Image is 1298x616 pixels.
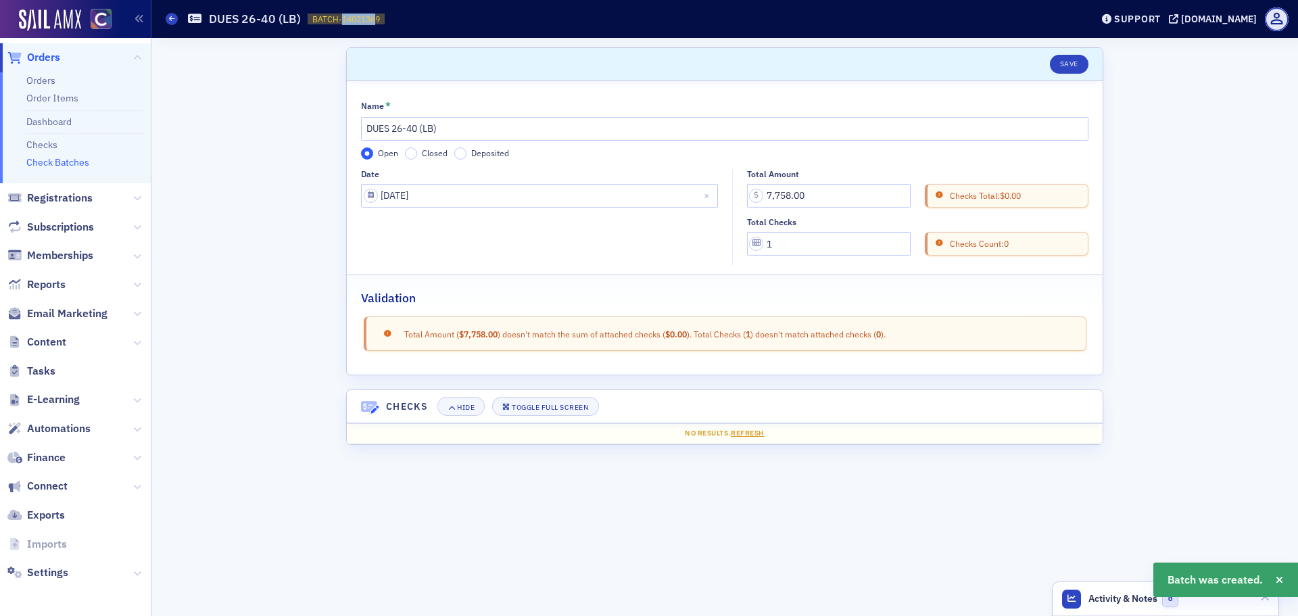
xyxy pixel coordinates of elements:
button: Hide [437,397,485,416]
a: Automations [7,421,91,436]
input: Deposited [454,147,466,160]
a: Settings [7,565,68,580]
div: Name [361,101,384,111]
a: Finance [7,450,66,465]
div: Total Checks [747,217,796,227]
span: Subscriptions [27,220,94,235]
a: Memberships [7,248,93,263]
span: Settings [27,565,68,580]
a: Reports [7,277,66,292]
span: Total Amount ( ) doesn't match the sum of attached checks ( ). Total Checks ( ) doesn't match att... [395,328,886,340]
span: 0 [876,329,881,339]
button: Close [700,184,718,208]
div: Support [1114,13,1161,25]
a: Subscriptions [7,220,94,235]
img: SailAMX [91,9,112,30]
span: Registrations [27,191,93,206]
span: Batch was created. [1168,572,1263,588]
div: [DOMAIN_NAME] [1181,13,1257,25]
span: Finance [27,450,66,465]
button: Save [1050,55,1088,74]
a: Connect [7,479,68,494]
abbr: This field is required [385,100,391,112]
span: $0.00 [1000,190,1021,201]
input: Open [361,147,373,160]
h4: Checks [386,400,428,414]
span: Reports [27,277,66,292]
span: Checks Count: 0 [946,237,1009,250]
a: Check Batches [26,156,89,168]
span: $0.00 [665,329,687,339]
a: E-Learning [7,392,80,407]
input: MM/DD/YYYY [361,184,718,208]
a: Order Items [26,92,78,104]
span: Automations [27,421,91,436]
a: View Homepage [81,9,112,32]
span: Profile [1265,7,1289,31]
input: 0.00 [747,184,911,208]
a: Tasks [7,364,55,379]
span: Activity & Notes [1088,592,1157,606]
span: Orders [27,50,60,65]
div: Hide [457,404,475,411]
a: Exports [7,508,65,523]
a: Orders [26,74,55,87]
span: Closed [422,147,448,158]
span: Refresh [731,428,765,437]
span: Tasks [27,364,55,379]
div: No results. [356,428,1093,439]
a: Imports [7,537,67,552]
span: 0 [1162,590,1179,607]
span: Imports [27,537,67,552]
a: Orders [7,50,60,65]
span: E-Learning [27,392,80,407]
button: Toggle Full Screen [492,397,599,416]
span: BATCH-14021369 [312,14,380,25]
img: SailAMX [19,9,81,31]
a: Checks [26,139,57,151]
div: Toggle Full Screen [512,404,588,411]
span: Email Marketing [27,306,107,321]
span: Open [378,147,398,158]
a: Dashboard [26,116,72,128]
span: Content [27,335,66,350]
h2: Validation [361,289,416,307]
span: Memberships [27,248,93,263]
a: Registrations [7,191,93,206]
a: Email Marketing [7,306,107,321]
span: $7,758.00 [459,329,498,339]
span: Checks Total: [946,189,1021,202]
div: Total Amount [747,169,799,179]
input: Closed [405,147,417,160]
span: Deposited [471,147,509,158]
span: Exports [27,508,65,523]
h1: DUES 26-40 (LB) [209,11,301,27]
span: Connect [27,479,68,494]
span: 1 [746,329,750,339]
div: Date [361,169,379,179]
button: [DOMAIN_NAME] [1169,14,1261,24]
a: Content [7,335,66,350]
